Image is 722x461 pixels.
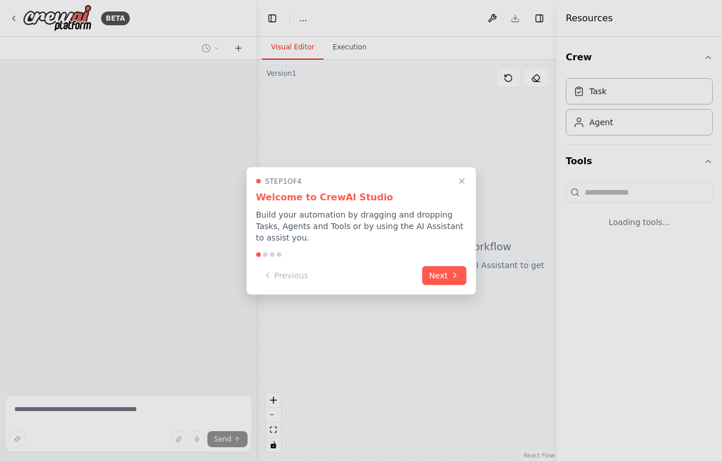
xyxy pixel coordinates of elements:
[264,10,280,26] button: Hide left sidebar
[256,190,466,204] h3: Welcome to CrewAI Studio
[256,208,466,243] p: Build your automation by dragging and dropping Tasks, Agents and Tools or by using the AI Assista...
[455,174,469,188] button: Close walkthrough
[422,266,466,285] button: Next
[265,176,302,185] span: Step 1 of 4
[256,266,315,285] button: Previous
